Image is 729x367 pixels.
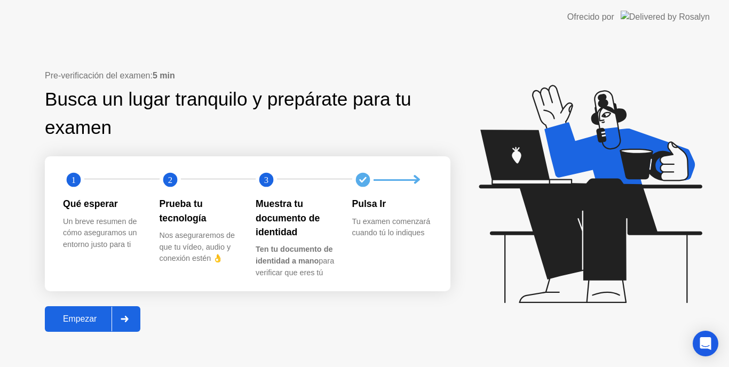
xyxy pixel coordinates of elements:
div: Tu examen comenzará cuando tú lo indiques [352,216,432,239]
div: Pulsa Ir [352,197,432,211]
div: Pre-verificación del examen: [45,69,450,82]
text: 2 [168,175,172,185]
div: Un breve resumen de cómo aseguramos un entorno justo para ti [63,216,142,251]
div: Busca un lugar tranquilo y prepárate para tu examen [45,85,421,142]
text: 1 [72,175,76,185]
img: Delivered by Rosalyn [621,11,710,23]
div: Ofrecido por [567,11,614,23]
div: para verificar que eres tú [256,244,335,278]
div: Prueba tu tecnología [160,197,239,225]
button: Empezar [45,306,140,332]
div: Empezar [48,314,112,324]
b: Ten tu documento de identidad a mano [256,245,332,265]
div: Muestra tu documento de identidad [256,197,335,239]
div: Nos aseguraremos de que tu vídeo, audio y conexión estén 👌 [160,230,239,265]
b: 5 min [153,71,175,80]
text: 3 [264,175,268,185]
div: Open Intercom Messenger [693,331,718,356]
div: Qué esperar [63,197,142,211]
